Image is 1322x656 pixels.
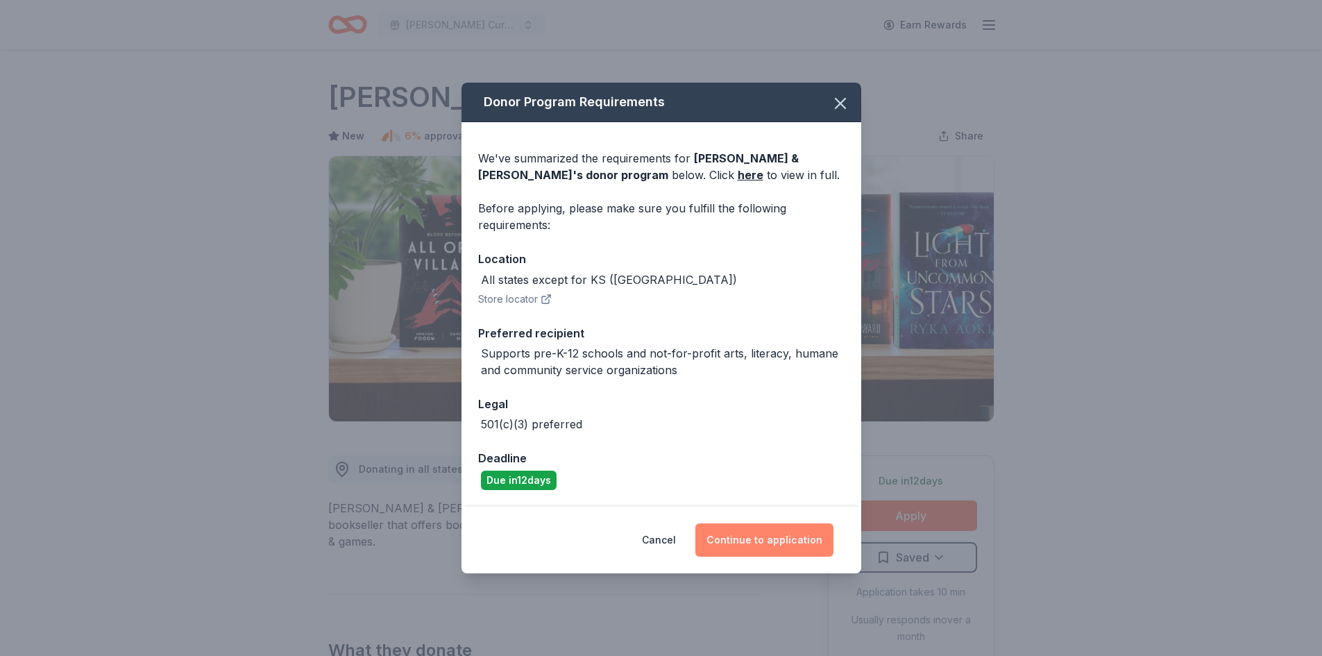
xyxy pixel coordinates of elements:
[478,200,845,233] div: Before applying, please make sure you fulfill the following requirements:
[695,523,833,557] button: Continue to application
[461,83,861,122] div: Donor Program Requirements
[478,291,552,308] button: Store locator
[481,416,582,432] div: 501(c)(3) preferred
[481,271,737,288] div: All states except for KS ([GEOGRAPHIC_DATA])
[478,150,845,183] div: We've summarized the requirements for below. Click to view in full.
[478,250,845,268] div: Location
[738,167,763,183] a: here
[478,449,845,467] div: Deadline
[642,523,676,557] button: Cancel
[478,324,845,342] div: Preferred recipient
[478,395,845,413] div: Legal
[481,471,557,490] div: Due in 12 days
[481,345,845,378] div: Supports pre-K-12 schools and not-for-profit arts, literacy, humane and community service organiz...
